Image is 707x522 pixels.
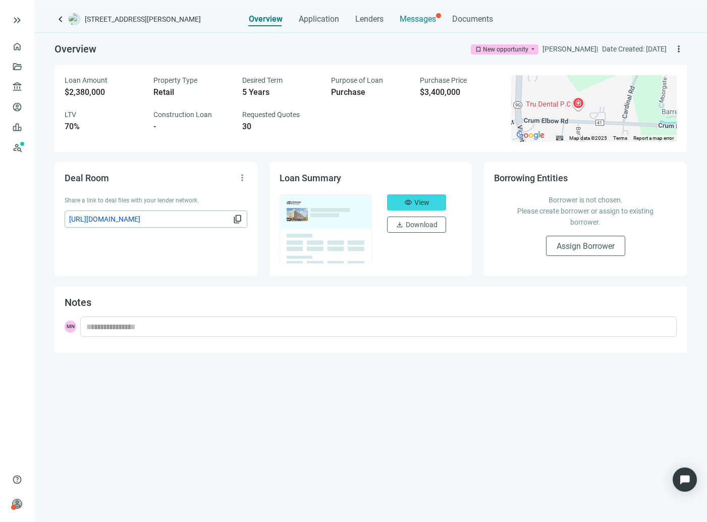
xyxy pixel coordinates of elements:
span: more_vert [674,44,684,54]
div: 5 Years [242,87,319,97]
span: MN [65,321,76,333]
span: Application [299,14,339,24]
div: Retail [153,87,230,97]
div: Date Created: [DATE] [602,43,667,55]
span: help [12,475,22,485]
span: bookmark [475,46,482,53]
div: - [153,122,230,132]
img: dealOverviewImg [277,191,375,266]
span: Documents [452,14,493,24]
a: Open this area in Google Maps (opens a new window) [514,129,547,142]
button: downloadDownload [387,217,446,233]
span: more_vert [237,173,247,183]
a: Report a map error [633,135,674,141]
span: Share a link to deal files with your lender network. [65,197,199,204]
button: keyboard_double_arrow_right [11,14,23,26]
img: Google [514,129,547,142]
span: Map data ©2025 [569,135,607,141]
div: 30 [242,122,319,132]
span: LTV [65,111,76,119]
span: Deal Room [65,173,109,183]
button: more_vert [234,170,250,186]
span: Lenders [355,14,384,24]
span: content_copy [233,214,243,224]
span: Purpose of Loan [331,76,383,84]
span: Desired Term [242,76,283,84]
div: Open Intercom Messenger [673,467,697,492]
span: Requested Quotes [242,111,300,119]
div: Purchase [331,87,408,97]
span: Purchase Price [420,76,467,84]
span: visibility [404,198,412,206]
p: Borrower is not chosen. [504,194,667,205]
button: visibilityView [387,194,446,211]
span: Notes [65,296,91,308]
span: Download [406,221,438,229]
p: Please create borrower or assign to existing borrower. [504,205,667,228]
span: View [414,198,429,206]
span: Messages [400,14,436,24]
button: more_vert [671,41,687,57]
span: Assign Borrower [557,241,615,251]
a: Terms (opens in new tab) [613,135,627,141]
div: 70% [65,122,141,132]
span: Borrowing Entities [494,173,568,183]
span: [STREET_ADDRESS][PERSON_NAME] [85,14,201,24]
span: Construction Loan [153,111,212,119]
span: [URL][DOMAIN_NAME] [69,214,231,225]
span: account_balance [12,82,19,92]
div: $2,380,000 [65,87,141,97]
div: $3,400,000 [420,87,497,97]
span: download [396,221,404,229]
button: Assign Borrower [546,236,625,256]
div: New opportunity [483,44,528,55]
span: person [12,499,22,509]
span: Overview [249,14,283,24]
span: Property Type [153,76,197,84]
div: [PERSON_NAME] | [542,43,598,55]
span: Loan Summary [280,173,341,183]
span: Loan Amount [65,76,107,84]
img: deal-logo [69,13,81,25]
span: Overview [55,43,96,55]
a: keyboard_arrow_left [55,13,67,25]
button: Keyboard shortcuts [556,135,563,142]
